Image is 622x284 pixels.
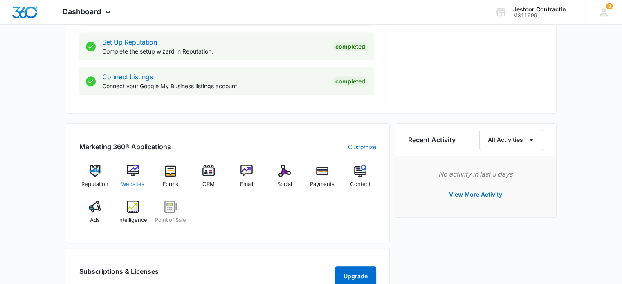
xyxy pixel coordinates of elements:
span: Point of Sale [155,216,186,224]
span: CRM [202,180,215,188]
div: account name [513,6,573,13]
a: Customize [348,143,376,151]
a: Forms [155,165,186,194]
a: Payments [307,165,338,194]
a: Websites [117,165,148,194]
a: Ads [79,201,111,230]
div: account id [513,13,573,18]
a: Set Up Reputation [102,38,157,46]
span: Reputation [81,180,108,188]
span: 3 [606,3,613,9]
span: Social [277,180,292,188]
a: Point of Sale [155,201,186,230]
span: Websites [121,180,144,188]
div: Completed [333,76,368,86]
span: Payments [310,180,335,188]
a: Social [269,165,300,194]
button: View More Activity [441,185,510,204]
p: Connect your Google My Business listings account. [102,82,326,90]
a: Email [231,165,263,194]
h2: Subscriptions & Licenses [79,266,159,283]
span: Content [350,180,371,188]
div: Completed [333,42,368,51]
a: CRM [193,165,225,194]
span: Intelligence [118,216,147,224]
a: Connect Listings [102,73,153,81]
p: No activity in last 3 days [408,169,543,179]
span: Email [240,180,253,188]
p: Complete the setup wizard in Reputation. [102,47,326,56]
button: All Activities [479,130,543,150]
a: Content [345,165,376,194]
div: notifications count [606,3,613,9]
span: Ads [90,216,100,224]
span: Forms [163,180,178,188]
h2: Marketing 360® Applications [79,142,171,152]
span: Dashboard [63,7,101,16]
a: Intelligence [117,201,148,230]
a: Reputation [79,165,111,194]
h6: Recent Activity [408,135,456,145]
